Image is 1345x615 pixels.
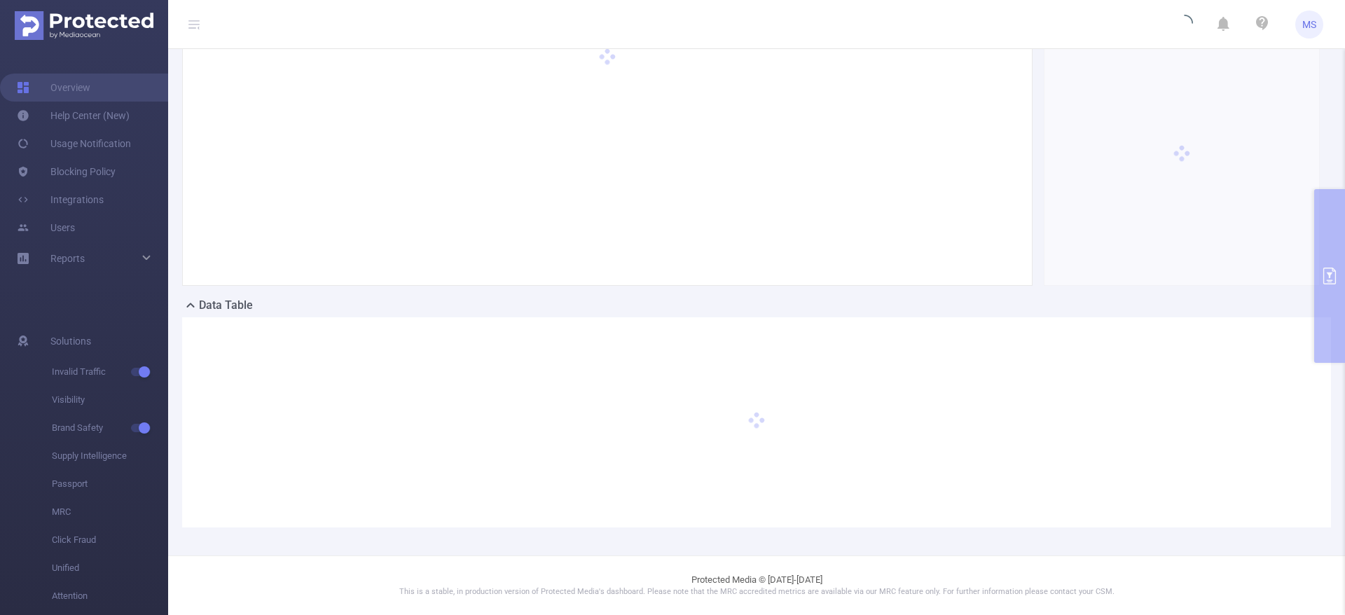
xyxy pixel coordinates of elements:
h2: Data Table [199,297,253,314]
span: Solutions [50,327,91,355]
i: icon: loading [1176,15,1193,34]
a: Overview [17,74,90,102]
a: Users [17,214,75,242]
span: MS [1302,11,1316,39]
a: Usage Notification [17,130,131,158]
span: Click Fraud [52,526,168,554]
a: Help Center (New) [17,102,130,130]
span: Brand Safety [52,414,168,442]
span: Invalid Traffic [52,358,168,386]
a: Blocking Policy [17,158,116,186]
span: Passport [52,470,168,498]
a: Reports [50,244,85,272]
p: This is a stable, in production version of Protected Media's dashboard. Please note that the MRC ... [203,586,1310,598]
footer: Protected Media © [DATE]-[DATE] [168,555,1345,615]
span: MRC [52,498,168,526]
span: Unified [52,554,168,582]
a: Integrations [17,186,104,214]
span: Attention [52,582,168,610]
img: Protected Media [15,11,153,40]
span: Supply Intelligence [52,442,168,470]
span: Visibility [52,386,168,414]
span: Reports [50,253,85,264]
